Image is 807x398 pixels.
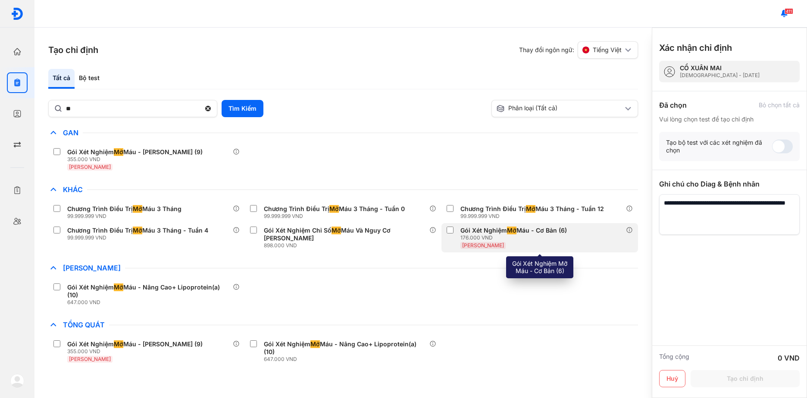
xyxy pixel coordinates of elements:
[67,340,203,348] div: Gói Xét Nghiệm Máu - [PERSON_NAME] (9)
[310,340,320,348] span: Mỡ
[264,213,408,220] div: 99.999.999 VND
[659,353,689,363] div: Tổng cộng
[59,185,87,194] span: Khác
[69,356,111,362] span: [PERSON_NAME]
[264,205,405,213] div: Chương Trình Điều Trị Máu 3 Tháng - Tuần 0
[332,227,341,234] span: Mỡ
[75,69,104,89] div: Bộ test
[759,101,800,109] div: Bỏ chọn tất cả
[114,283,123,291] span: Mỡ
[680,64,760,72] div: CỔ XUÂN MAI
[59,264,125,272] span: [PERSON_NAME]
[462,242,504,249] span: [PERSON_NAME]
[264,227,426,242] div: Gói Xét Nghiệm Chỉ Số Máu Và Nguy Cơ [PERSON_NAME]
[67,227,208,234] div: Chương Trình Điều Trị Máu 3 Tháng - Tuần 4
[69,164,111,170] span: [PERSON_NAME]
[10,374,24,388] img: logo
[659,179,800,189] div: Ghi chú cho Diag & Bệnh nhân
[496,104,623,113] div: Phân loại (Tất cả)
[264,340,426,356] div: Gói Xét Nghiệm Máu - Nâng Cao+ Lipoprotein(a) (10)
[48,69,75,89] div: Tất cả
[67,283,229,299] div: Gói Xét Nghiệm Máu - Nâng Cao+ Lipoprotein(a) (10)
[666,139,772,154] div: Tạo bộ test với các xét nghiệm đã chọn
[67,205,181,213] div: Chương Trình Điều Trị Máu 3 Tháng
[67,213,185,220] div: 99.999.999 VND
[329,205,339,213] span: Mỡ
[133,227,142,234] span: Mỡ
[460,213,607,220] div: 99.999.999 VND
[114,340,123,348] span: Mỡ
[67,156,206,163] div: 355.000 VND
[460,227,567,234] div: Gói Xét Nghiệm Máu - Cơ Bản (6)
[778,353,800,363] div: 0 VND
[67,234,212,241] div: 99.999.999 VND
[67,148,203,156] div: Gói Xét Nghiệm Máu - [PERSON_NAME] (9)
[59,320,109,329] span: Tổng Quát
[222,100,263,117] button: Tìm Kiếm
[264,242,429,249] div: 898.000 VND
[133,205,142,213] span: Mỡ
[114,148,123,156] span: Mỡ
[519,41,638,59] div: Thay đổi ngôn ngữ:
[691,370,800,387] button: Tạo chỉ định
[59,128,83,137] span: Gan
[659,100,687,110] div: Đã chọn
[67,299,233,306] div: 647.000 VND
[67,348,206,355] div: 355.000 VND
[593,46,622,54] span: Tiếng Việt
[526,205,535,213] span: Mỡ
[680,72,760,79] div: [DEMOGRAPHIC_DATA] - [DATE]
[659,42,732,54] h3: Xác nhận chỉ định
[507,227,516,234] span: Mỡ
[460,234,570,241] div: 176.000 VND
[460,205,604,213] div: Chương Trình Điều Trị Máu 3 Tháng - Tuần 12
[48,44,98,56] h3: Tạo chỉ định
[11,7,24,20] img: logo
[785,8,793,14] span: 411
[264,356,429,363] div: 647.000 VND
[659,115,800,123] div: Vui lòng chọn test để tạo chỉ định
[659,370,685,387] button: Huỷ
